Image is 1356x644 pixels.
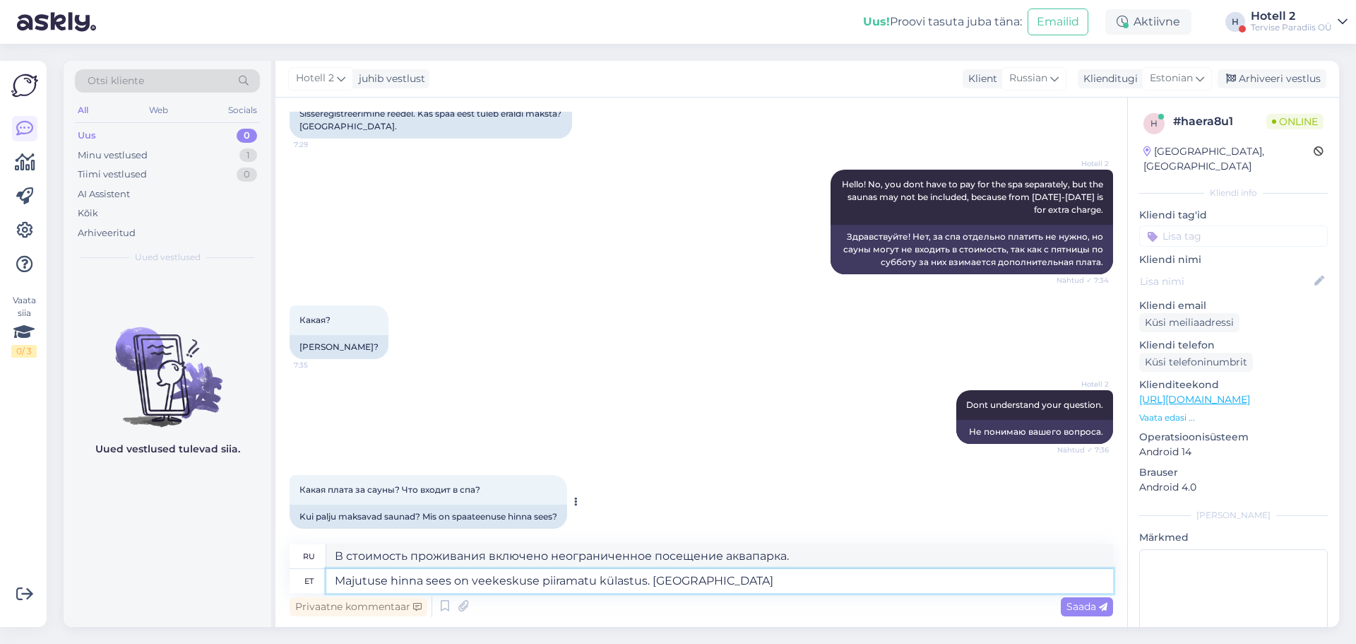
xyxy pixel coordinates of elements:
[1218,69,1326,88] div: Arhiveeri vestlus
[296,71,334,86] span: Hotell 2
[1150,118,1158,129] span: h
[1139,298,1328,313] p: Kliendi email
[239,148,257,163] div: 1
[863,13,1022,30] div: Proovi tasuta juba täna:
[1056,379,1109,390] span: Hotell 2
[294,529,347,540] span: 7:37
[831,225,1113,274] div: Здравствуйте! Нет, за спа отдельно платить не нужно, но сауны могут не входить в стоимость, так к...
[1251,11,1332,22] div: Hotell 2
[1139,377,1328,392] p: Klienditeekond
[1139,480,1328,495] p: Android 4.0
[1150,71,1193,86] span: Estonian
[78,226,136,240] div: Arhiveeritud
[353,71,425,86] div: juhib vestlust
[290,597,427,616] div: Privaatne kommentaar
[1139,252,1328,267] p: Kliendi nimi
[303,544,315,568] div: ru
[1139,393,1250,406] a: [URL][DOMAIN_NAME]
[326,569,1113,593] textarea: Majutuse hinna sees on veekeskuse piiramatu külastus. [GEOGRAPHIC_DATA]
[78,168,147,182] div: Tiimi vestlused
[75,101,91,119] div: All
[237,168,257,182] div: 0
[1056,445,1109,455] span: Nähtud ✓ 7:36
[1266,114,1324,129] span: Online
[963,71,997,86] div: Klient
[299,315,331,325] span: Какая?
[64,302,271,429] img: No chats
[146,101,171,119] div: Web
[299,484,480,495] span: Какая плата за сауны? Что входит в спа?
[1173,113,1266,130] div: # haera8u1
[1139,509,1328,522] div: [PERSON_NAME]
[294,360,347,370] span: 7:35
[88,74,144,88] span: Otsi kliente
[1139,338,1328,353] p: Kliendi telefon
[1139,530,1328,545] p: Märkmed
[1139,430,1328,445] p: Operatsioonisüsteem
[1251,22,1332,33] div: Tervise Paradiis OÜ
[225,101,260,119] div: Socials
[1139,226,1328,247] input: Lisa tag
[1251,11,1348,33] a: Hotell 2Tervise Paradiis OÜ
[1139,411,1328,424] p: Vaata edasi ...
[1139,465,1328,480] p: Brauser
[1105,9,1191,35] div: Aktiivne
[863,15,890,28] b: Uus!
[1078,71,1138,86] div: Klienditugi
[11,294,37,358] div: Vaata siia
[78,206,98,221] div: Kõik
[956,420,1113,444] div: Не понимаю вашего вопроса.
[237,129,257,143] div: 0
[1139,445,1328,459] p: Android 14
[1028,8,1088,35] button: Emailid
[1225,12,1245,32] div: H
[290,89,572,139] div: [PERSON_NAME] majutuse ja õhtusöögi paketi. Sisseregistreerimine reedel. Kas spaa eest tuleb eral...
[326,544,1113,568] textarea: В стоимость проживания включено неограниченное посещение аквапарка.
[966,399,1103,410] span: Dont understand your question.
[1139,353,1253,372] div: Küsi telefoninumbrit
[78,148,148,163] div: Minu vestlused
[1140,274,1312,289] input: Lisa nimi
[842,179,1105,215] span: Hello! No, you dont have to pay for the spa separately, but the saunas may not be included, becau...
[1139,313,1239,332] div: Küsi meiliaadressi
[1143,144,1314,174] div: [GEOGRAPHIC_DATA], [GEOGRAPHIC_DATA]
[11,72,38,99] img: Askly Logo
[1139,187,1328,199] div: Kliendi info
[135,251,201,264] span: Uued vestlused
[1009,71,1047,86] span: Russian
[1056,275,1109,286] span: Nähtud ✓ 7:34
[78,129,96,143] div: Uus
[1139,208,1328,223] p: Kliendi tag'id
[95,442,240,457] p: Uued vestlused tulevad siia.
[290,335,388,359] div: [PERSON_NAME]?
[290,505,567,529] div: Kui palju maksavad saunad? Mis on spaateenuse hinna sees?
[78,187,130,201] div: AI Assistent
[294,139,347,150] span: 7:29
[11,345,37,358] div: 0 / 3
[1066,600,1107,613] span: Saada
[1056,158,1109,169] span: Hotell 2
[304,569,314,593] div: et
